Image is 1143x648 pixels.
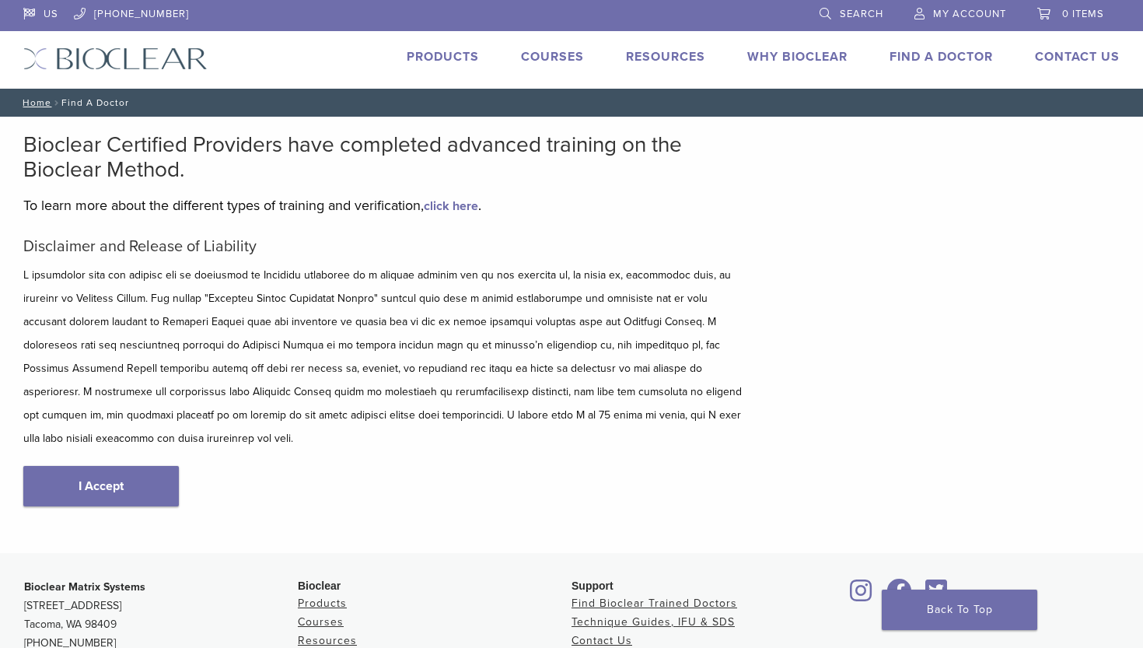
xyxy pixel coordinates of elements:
a: Bioclear [881,588,917,604]
a: Products [407,49,479,65]
a: Find A Doctor [890,49,993,65]
a: Back To Top [882,590,1037,630]
a: Courses [298,615,344,629]
a: Contact Us [571,634,632,647]
a: Bioclear [845,588,878,604]
a: Technique Guides, IFU & SDS [571,615,735,629]
a: Why Bioclear [747,49,848,65]
span: Bioclear [298,580,341,592]
a: Contact Us [1035,49,1120,65]
a: I Accept [23,466,179,506]
a: click here [424,198,478,214]
a: Resources [626,49,705,65]
img: Bioclear [23,47,208,70]
span: My Account [933,8,1006,20]
a: Bioclear [920,588,952,604]
nav: Find A Doctor [12,89,1131,117]
a: Courses [521,49,584,65]
a: Home [18,97,51,108]
span: Search [840,8,883,20]
strong: Bioclear Matrix Systems [24,580,145,594]
p: L ipsumdolor sita con adipisc eli se doeiusmod te Incididu utlaboree do m aliquae adminim ven qu ... [23,264,746,450]
span: / [51,99,61,107]
p: To learn more about the different types of training and verification, . [23,194,746,217]
span: Support [571,580,613,592]
span: 0 items [1062,8,1104,20]
h2: Bioclear Certified Providers have completed advanced training on the Bioclear Method. [23,132,746,182]
h5: Disclaimer and Release of Liability [23,237,746,256]
a: Resources [298,634,357,647]
a: Products [298,597,347,610]
a: Find Bioclear Trained Doctors [571,597,737,610]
